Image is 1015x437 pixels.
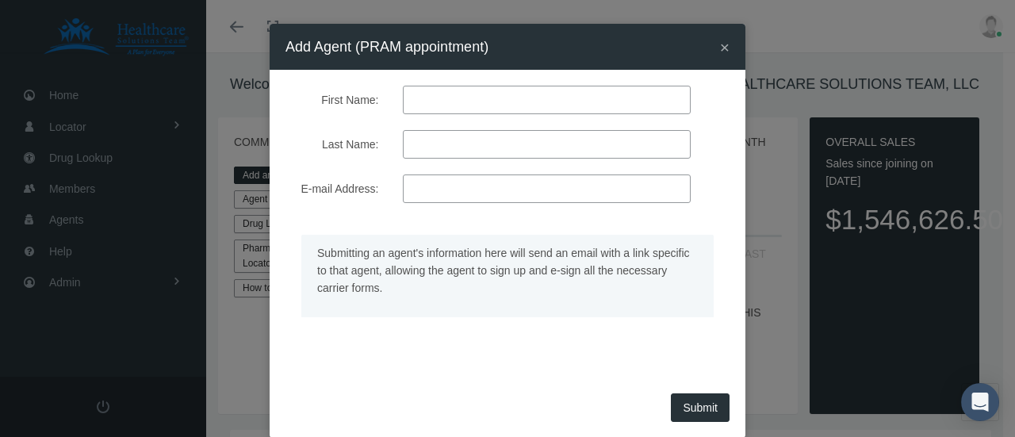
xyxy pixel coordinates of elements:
[671,393,730,422] button: Submit
[317,244,698,297] p: Submitting an agent's information here will send an email with a link specific to that agent, all...
[274,130,391,159] label: Last Name:
[961,383,999,421] div: Open Intercom Messenger
[274,86,391,114] label: First Name:
[720,38,730,56] span: ×
[720,39,730,56] button: Close
[274,174,391,203] label: E-mail Address:
[285,36,488,58] h4: Add Agent (PRAM appointment)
